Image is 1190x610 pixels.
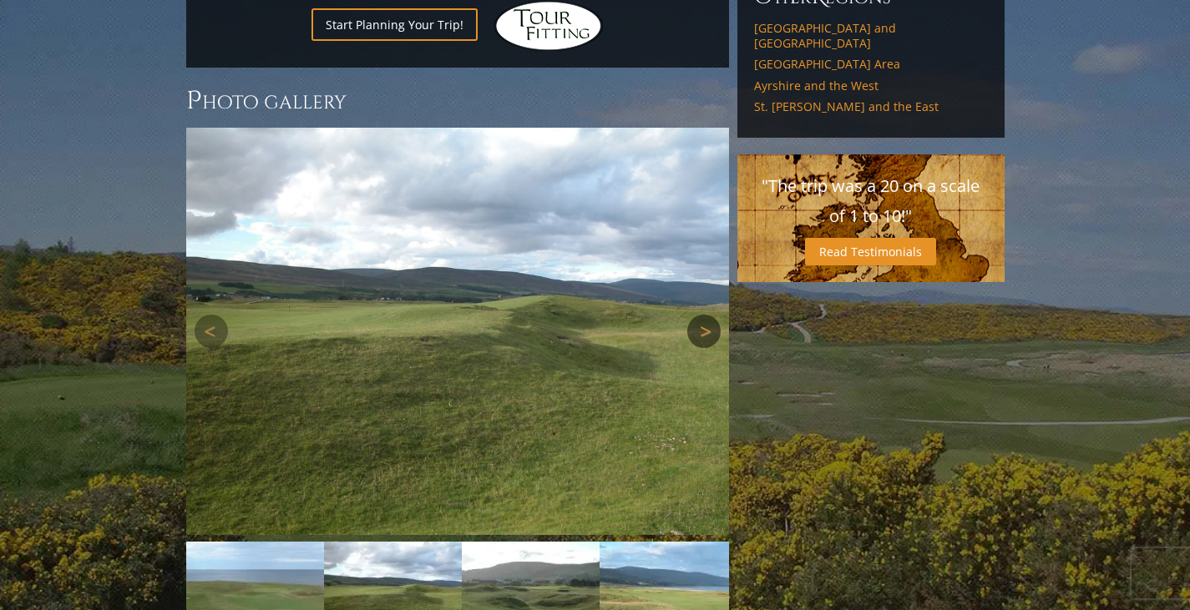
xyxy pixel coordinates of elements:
[805,238,936,265] a: Read Testimonials
[311,8,478,41] a: Start Planning Your Trip!
[494,1,603,51] img: Hidden Links
[195,315,228,348] a: Previous
[754,57,988,72] a: [GEOGRAPHIC_DATA] Area
[754,78,988,93] a: Ayrshire and the West
[687,315,721,348] a: Next
[754,171,988,231] p: "The trip was a 20 on a scale of 1 to 10!"
[186,84,729,118] h3: Photo Gallery
[754,99,988,114] a: St. [PERSON_NAME] and the East
[754,21,988,50] a: [GEOGRAPHIC_DATA] and [GEOGRAPHIC_DATA]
